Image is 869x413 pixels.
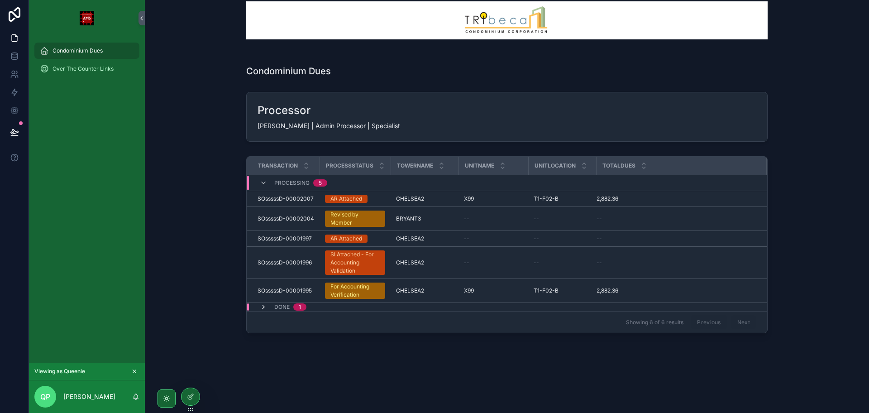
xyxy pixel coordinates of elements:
[299,303,301,311] div: 1
[597,235,755,242] a: --
[63,392,115,401] p: [PERSON_NAME]
[330,195,362,203] div: AR Attached
[53,47,103,54] span: Condominium Dues
[534,235,539,242] span: --
[258,235,312,242] span: SOsssssD-00001997
[34,43,139,59] a: Condominium Dues
[397,162,433,169] span: Towername
[40,391,50,402] span: QP
[597,215,602,222] span: --
[464,287,474,294] span: X99
[597,235,602,242] span: --
[274,303,290,311] span: Done
[465,162,494,169] span: Unitname
[597,195,618,202] span: 2,882.36
[534,235,591,242] a: --
[330,283,380,299] div: For Accounting Verification
[626,319,683,326] span: Showing 6 of 6 results
[464,235,523,242] a: --
[597,259,602,266] span: --
[535,162,576,169] span: Unitlocation
[597,287,618,294] span: 2,882.36
[464,215,469,222] span: --
[464,287,523,294] a: X99
[325,283,385,299] a: For Accounting Verification
[246,1,768,39] img: 34300-Untitled-design-(2).png
[330,211,380,227] div: Revised by Member
[325,250,385,275] a: SI Attached - For Accounting Validation
[464,195,523,202] a: X99
[258,287,312,294] span: SOsssssD-00001995
[29,36,145,89] div: scrollable content
[258,195,314,202] a: SOsssssD-00002007
[396,235,453,242] a: CHELSEA2
[34,368,85,375] span: Viewing as Queenie
[534,215,591,222] a: --
[258,103,310,118] h2: Processor
[534,287,591,294] a: T1-F02-B
[258,162,298,169] span: Transaction
[464,195,474,202] span: X99
[464,259,523,266] a: --
[534,215,539,222] span: --
[396,215,421,222] span: BRYANT3
[319,179,322,187] div: 5
[80,11,94,25] img: App logo
[325,235,385,243] a: AR Attached
[464,235,469,242] span: --
[258,235,314,242] a: SOsssssD-00001997
[258,259,314,266] a: SOsssssD-00001996
[396,235,424,242] span: CHELSEA2
[396,195,453,202] a: CHELSEA2
[325,211,385,227] a: Revised by Member
[464,259,469,266] span: --
[534,259,539,266] span: --
[464,215,523,222] a: --
[602,162,635,169] span: Totaldues
[597,259,755,266] a: --
[274,179,310,187] span: Processing
[258,122,400,130] span: [PERSON_NAME] | Admin Processor | Specialist
[258,215,314,222] a: SOsssssD-00002004
[396,259,424,266] span: CHELSEA2
[597,287,755,294] a: 2,882.36
[396,287,424,294] span: CHELSEA2
[534,195,591,202] a: T1-F02-B
[534,259,591,266] a: --
[330,235,362,243] div: AR Attached
[330,250,380,275] div: SI Attached - For Accounting Validation
[597,195,755,202] a: 2,882.36
[396,287,453,294] a: CHELSEA2
[597,215,755,222] a: --
[53,65,114,72] span: Over The Counter Links
[326,162,373,169] span: Processstatus
[396,259,453,266] a: CHELSEA2
[246,65,331,77] h1: Condominium Dues
[534,195,559,202] span: T1-F02-B
[396,195,424,202] span: CHELSEA2
[258,259,312,266] span: SOsssssD-00001996
[396,215,453,222] a: BRYANT3
[325,195,385,203] a: AR Attached
[534,287,559,294] span: T1-F02-B
[258,287,314,294] a: SOsssssD-00001995
[34,61,139,77] a: Over The Counter Links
